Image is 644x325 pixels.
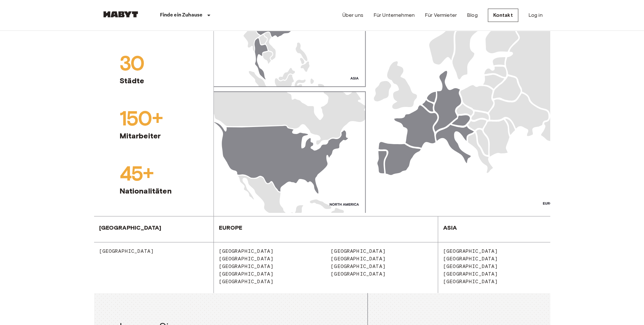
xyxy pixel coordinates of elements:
span: Nationalitäten [119,186,188,196]
span: [GEOGRAPHIC_DATA] [214,248,274,254]
a: Über uns [342,11,363,19]
span: Mitarbeiter [119,131,188,141]
span: [GEOGRAPHIC_DATA] [214,271,274,277]
span: [GEOGRAPHIC_DATA] [94,248,154,254]
span: Asia [438,224,457,231]
a: Blog [467,11,478,19]
span: [GEOGRAPHIC_DATA] [214,256,274,262]
span: 45+ [119,161,188,186]
a: Für Unternehmen [373,11,415,19]
a: Kontakt [488,9,518,22]
span: [GEOGRAPHIC_DATA] [438,263,498,269]
span: 150+ [119,106,188,131]
a: Log in [528,11,543,19]
span: [GEOGRAPHIC_DATA] [438,248,498,254]
span: [GEOGRAPHIC_DATA] [438,256,498,262]
span: [GEOGRAPHIC_DATA] [326,263,386,269]
span: Städte [119,76,188,86]
a: Für Vermieter [425,11,457,19]
span: 30 [119,51,188,76]
span: [GEOGRAPHIC_DATA] [214,278,274,284]
p: Finde ein Zuhause [160,11,203,19]
span: [GEOGRAPHIC_DATA] [438,271,498,277]
img: Habyt [102,11,140,17]
span: [GEOGRAPHIC_DATA] [326,256,386,262]
span: Europe [214,224,243,231]
span: [GEOGRAPHIC_DATA] [94,224,162,231]
span: [GEOGRAPHIC_DATA] [326,248,386,254]
span: [GEOGRAPHIC_DATA] [438,278,498,284]
span: [GEOGRAPHIC_DATA] [214,263,274,269]
span: [GEOGRAPHIC_DATA] [326,271,386,277]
